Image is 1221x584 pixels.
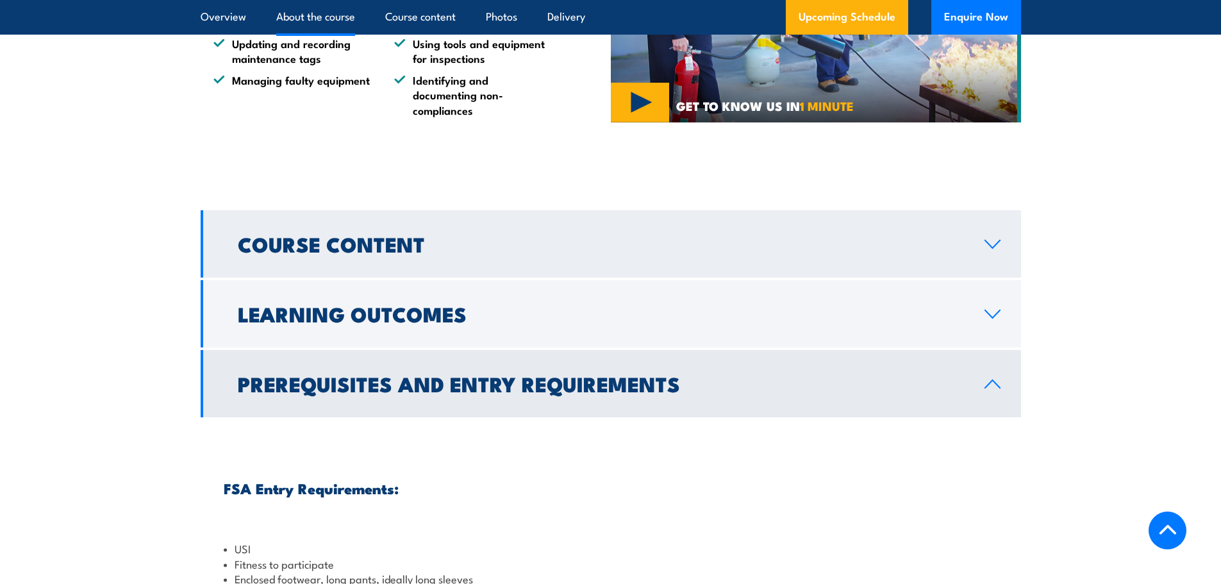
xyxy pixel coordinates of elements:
li: Identifying and documenting non-compliances [394,72,552,117]
strong: 1 MINUTE [800,96,854,115]
h2: Course Content [238,235,964,253]
a: Learning Outcomes [201,280,1021,347]
li: Updating and recording maintenance tags [213,36,371,66]
a: Course Content [201,210,1021,278]
li: USI [224,541,998,556]
h2: Learning Outcomes [238,305,964,322]
li: Using tools and equipment for inspections [394,36,552,66]
li: Fitness to participate [224,556,998,571]
h2: Prerequisites and Entry Requirements [238,374,964,392]
a: Prerequisites and Entry Requirements [201,350,1021,417]
li: Managing faulty equipment [213,72,371,117]
h3: FSA Entry Requirements: [224,481,998,496]
span: GET TO KNOW US IN [676,100,854,112]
